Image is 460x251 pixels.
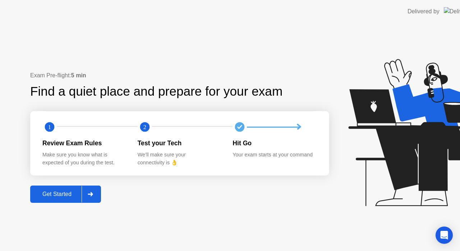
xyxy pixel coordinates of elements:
[138,151,221,166] div: We’ll make sure your connectivity is 👌
[42,151,126,166] div: Make sure you know what is expected of you during the test.
[233,138,316,148] div: Hit Go
[30,82,284,101] div: Find a quiet place and prepare for your exam
[32,191,82,197] div: Get Started
[233,151,316,159] div: Your exam starts at your command
[48,124,51,131] text: 1
[138,138,221,148] div: Test your Tech
[42,138,126,148] div: Review Exam Rules
[143,124,146,131] text: 2
[408,7,440,16] div: Delivered by
[436,227,453,244] div: Open Intercom Messenger
[71,72,86,78] b: 5 min
[30,71,329,80] div: Exam Pre-flight:
[30,186,101,203] button: Get Started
